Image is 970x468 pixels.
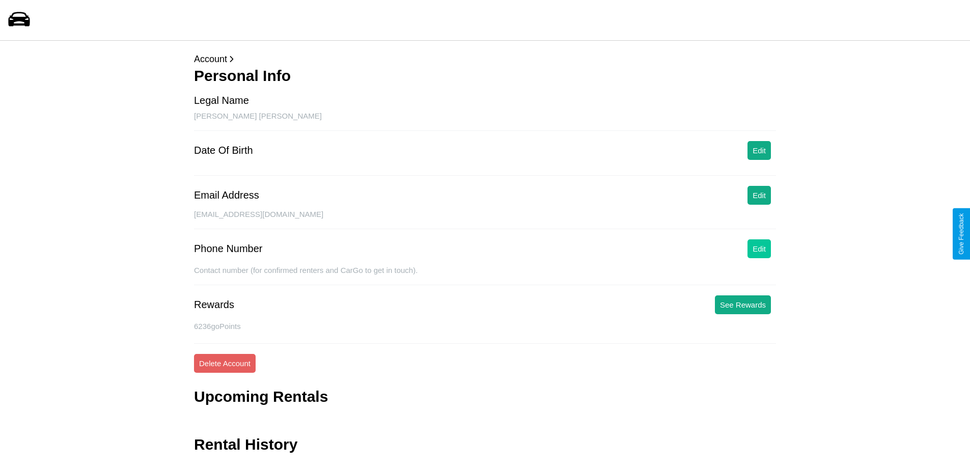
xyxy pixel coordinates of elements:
div: [EMAIL_ADDRESS][DOMAIN_NAME] [194,210,776,229]
button: Delete Account [194,354,256,373]
h3: Upcoming Rentals [194,388,328,405]
div: Date Of Birth [194,145,253,156]
h3: Rental History [194,436,297,453]
div: Give Feedback [958,213,965,255]
button: See Rewards [715,295,771,314]
button: Edit [747,239,771,258]
div: Rewards [194,299,234,311]
h3: Personal Info [194,67,776,85]
p: Account [194,51,776,67]
div: Email Address [194,189,259,201]
div: Contact number (for confirmed renters and CarGo to get in touch). [194,266,776,285]
div: Legal Name [194,95,249,106]
button: Edit [747,186,771,205]
button: Edit [747,141,771,160]
p: 6236 goPoints [194,319,776,333]
div: Phone Number [194,243,263,255]
div: [PERSON_NAME] [PERSON_NAME] [194,112,776,131]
